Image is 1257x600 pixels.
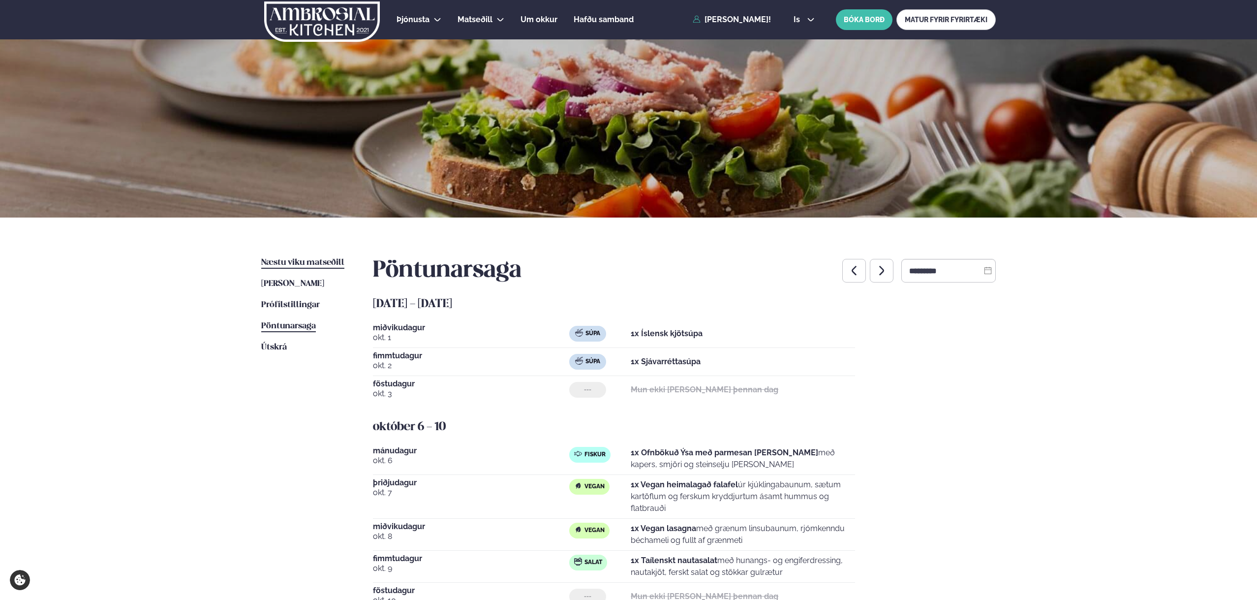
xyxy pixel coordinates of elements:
img: soup.svg [575,329,583,337]
span: fimmtudagur [373,555,569,563]
img: salad.svg [574,558,582,566]
p: úr kjúklingabaunum, sætum kartöflum og ferskum kryddjurtum ásamt hummus og flatbrauði [631,479,855,514]
a: Prófílstillingar [261,299,320,311]
h2: Pöntunarsaga [373,257,521,284]
p: með kapers, smjöri og steinselju [PERSON_NAME] [631,447,855,471]
span: Salat [584,559,602,567]
strong: 1x Taílenskt nautasalat [631,556,717,565]
strong: 1x Ofnbökuð Ýsa með parmesan [PERSON_NAME] [631,448,818,457]
span: Pöntunarsaga [261,322,316,330]
a: Þjónusta [397,14,429,26]
span: okt. 1 [373,332,569,344]
a: [PERSON_NAME]! [693,15,771,24]
span: Fiskur [584,451,606,459]
a: Útskrá [261,342,287,353]
span: okt. 8 [373,531,569,542]
img: fish.svg [574,450,582,458]
span: Hafðu samband [574,15,634,24]
button: BÓKA BORÐ [836,9,892,30]
img: Vegan.svg [574,526,582,534]
a: [PERSON_NAME] [261,278,324,290]
span: Súpa [585,358,600,366]
span: Vegan [584,483,605,491]
span: okt. 9 [373,563,569,574]
a: Hafðu samband [574,14,634,26]
a: Pöntunarsaga [261,320,316,332]
span: föstudagur [373,380,569,388]
strong: 1x Íslensk kjötsúpa [631,329,703,338]
span: okt. 6 [373,455,569,467]
span: Þjónusta [397,15,429,24]
p: með hunangs- og engiferdressing, nautakjöt, ferskt salat og stökkar gulrætur [631,555,855,578]
span: Prófílstillingar [261,301,320,309]
span: fimmtudagur [373,352,569,360]
span: föstudagur [373,587,569,595]
span: is [794,16,803,24]
a: Matseðill [458,14,492,26]
img: Vegan.svg [574,482,582,490]
span: miðvikudagur [373,523,569,531]
h5: október 6 - 10 [373,419,996,435]
span: okt. 2 [373,360,569,372]
a: Um okkur [521,14,557,26]
span: mánudagur [373,447,569,455]
button: is [786,16,823,24]
span: [PERSON_NAME] [261,280,324,288]
span: Um okkur [521,15,557,24]
strong: 1x Vegan heimalagað falafel [631,480,738,489]
span: Útskrá [261,343,287,351]
strong: Mun ekki [PERSON_NAME] þennan dag [631,385,778,394]
span: okt. 7 [373,487,569,499]
a: Cookie settings [10,570,30,590]
span: --- [584,386,591,394]
span: Súpa [585,330,600,338]
img: logo [263,1,381,42]
span: Matseðill [458,15,492,24]
h5: [DATE] - [DATE] [373,296,996,312]
span: Vegan [584,527,605,535]
img: soup.svg [575,357,583,365]
span: Næstu viku matseðill [261,258,344,267]
a: MATUR FYRIR FYRIRTÆKI [896,9,996,30]
strong: 1x Sjávarréttasúpa [631,357,701,366]
a: Næstu viku matseðill [261,257,344,269]
strong: 1x Vegan lasagna [631,524,696,533]
span: þriðjudagur [373,479,569,487]
span: okt. 3 [373,388,569,400]
p: með grænum linsubaunum, rjómkenndu béchameli og fullt af grænmeti [631,523,855,546]
span: miðvikudagur [373,324,569,332]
